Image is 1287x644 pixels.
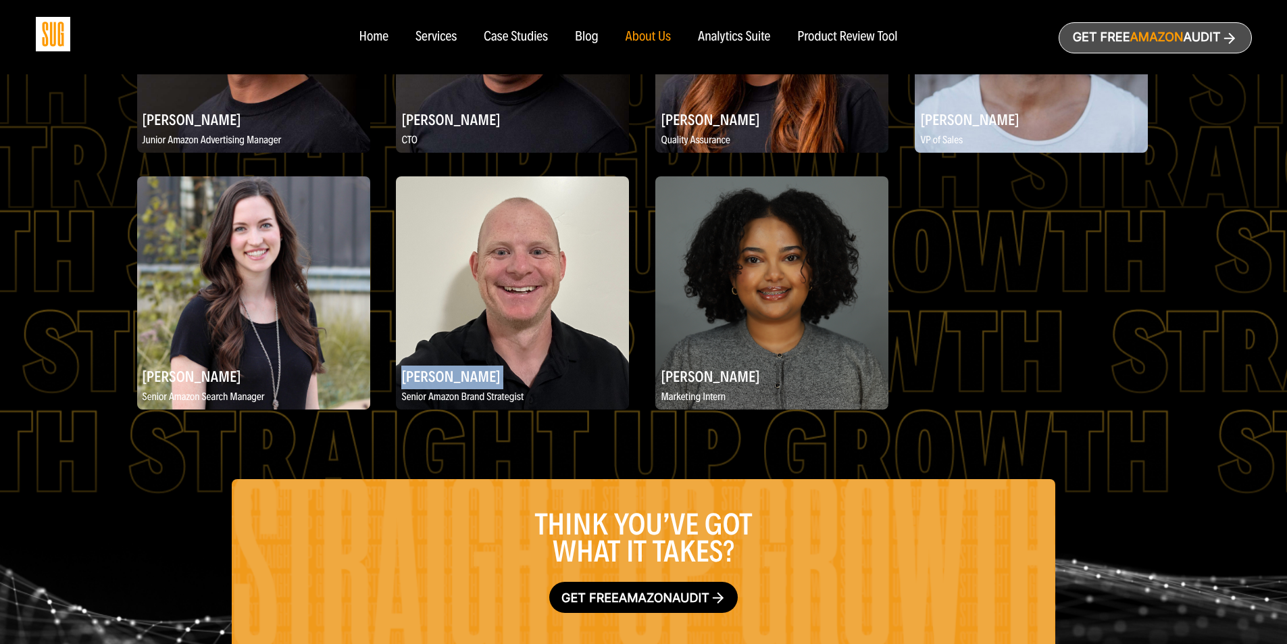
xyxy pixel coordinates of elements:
p: Marketing Intern [655,389,888,406]
h2: [PERSON_NAME] [137,363,370,389]
a: Case Studies [484,30,548,45]
a: Blog [575,30,599,45]
p: Senior Amazon Brand Strategist [396,389,629,406]
h2: [PERSON_NAME] [655,106,888,132]
p: CTO [396,132,629,149]
h2: [PERSON_NAME] [396,363,629,389]
a: Services [415,30,457,45]
span: Amazon [1130,30,1183,45]
a: About Us [626,30,672,45]
a: Get freeAmazonaudit [549,582,738,613]
img: Kortney Kay, Senior Amazon Brand Strategist [396,176,629,410]
a: Product Review Tool [797,30,897,45]
p: Senior Amazon Search Manager [137,389,370,406]
p: VP of Sales [915,132,1148,149]
img: Sug [36,17,70,51]
p: Quality Assurance [655,132,888,149]
a: Get freeAmazonAudit [1059,22,1252,53]
img: Hanna Tekle, Marketing Intern [655,176,888,410]
span: Amazon [619,591,672,605]
a: Analytics Suite [698,30,770,45]
h2: [PERSON_NAME] [396,106,629,132]
h2: [PERSON_NAME] [137,106,370,132]
p: Junior Amazon Advertising Manager [137,132,370,149]
span: what it takes? [553,534,735,570]
h2: [PERSON_NAME] [915,106,1148,132]
img: Rene Crandall, Senior Amazon Search Manager [137,176,370,410]
h2: [PERSON_NAME] [655,363,888,389]
h3: Think you’ve got [242,512,1046,566]
a: Home [359,30,388,45]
